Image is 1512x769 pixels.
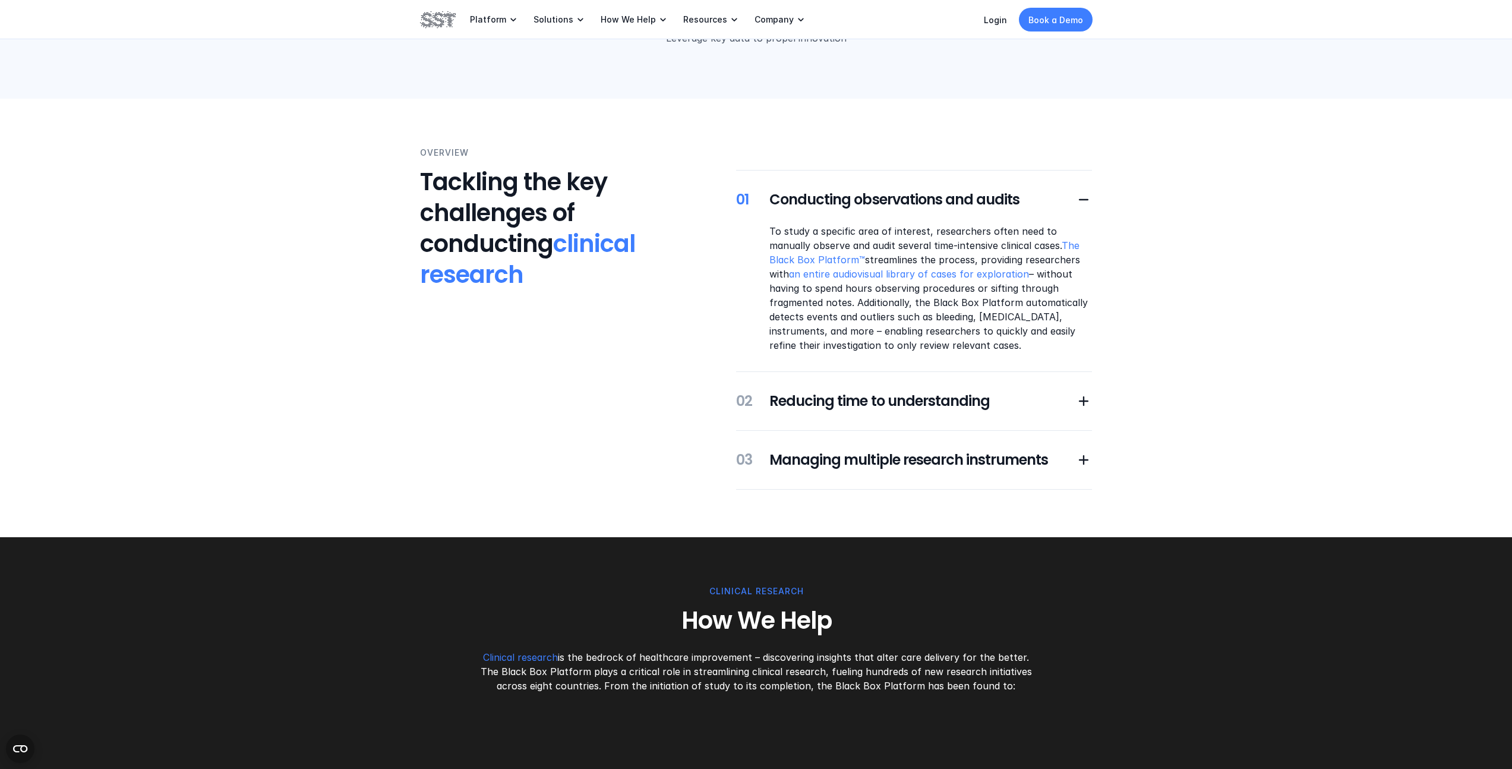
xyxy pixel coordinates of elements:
[480,650,1031,693] p: is the bedrock of healthcare improvement – discovering insights that alter care delivery for the ...
[709,585,803,598] p: Clinical Research
[6,735,34,763] button: Open CMP widget
[736,450,755,470] h5: 03
[789,268,1029,280] a: an entire audiovisual library of cases for exploration
[769,224,1092,352] p: To study a specific area of interest, researchers often need to manually observe and audit severa...
[769,190,1075,210] h5: Conducting observations and audits
[1028,14,1083,26] p: Book a Demo
[1019,8,1093,31] a: Book a Demo
[769,391,1075,411] h5: Reducing time to understanding
[483,651,558,663] a: Clinical research
[984,15,1007,25] a: Login
[736,391,755,411] h5: 02
[470,14,506,25] p: Platform
[736,190,755,210] h5: 01
[420,227,640,291] span: clinical research
[683,14,727,25] p: Resources
[769,450,1075,470] h5: Managing multiple research instruments
[420,10,456,30] img: SST logo
[420,166,689,290] h3: Tackling the key challenges of conducting
[420,146,469,159] p: Overview
[534,14,573,25] p: Solutions
[769,239,1082,266] a: The Black Box Platform™
[755,14,794,25] p: Company
[601,14,656,25] p: How We Help
[420,605,1093,636] h3: How We Help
